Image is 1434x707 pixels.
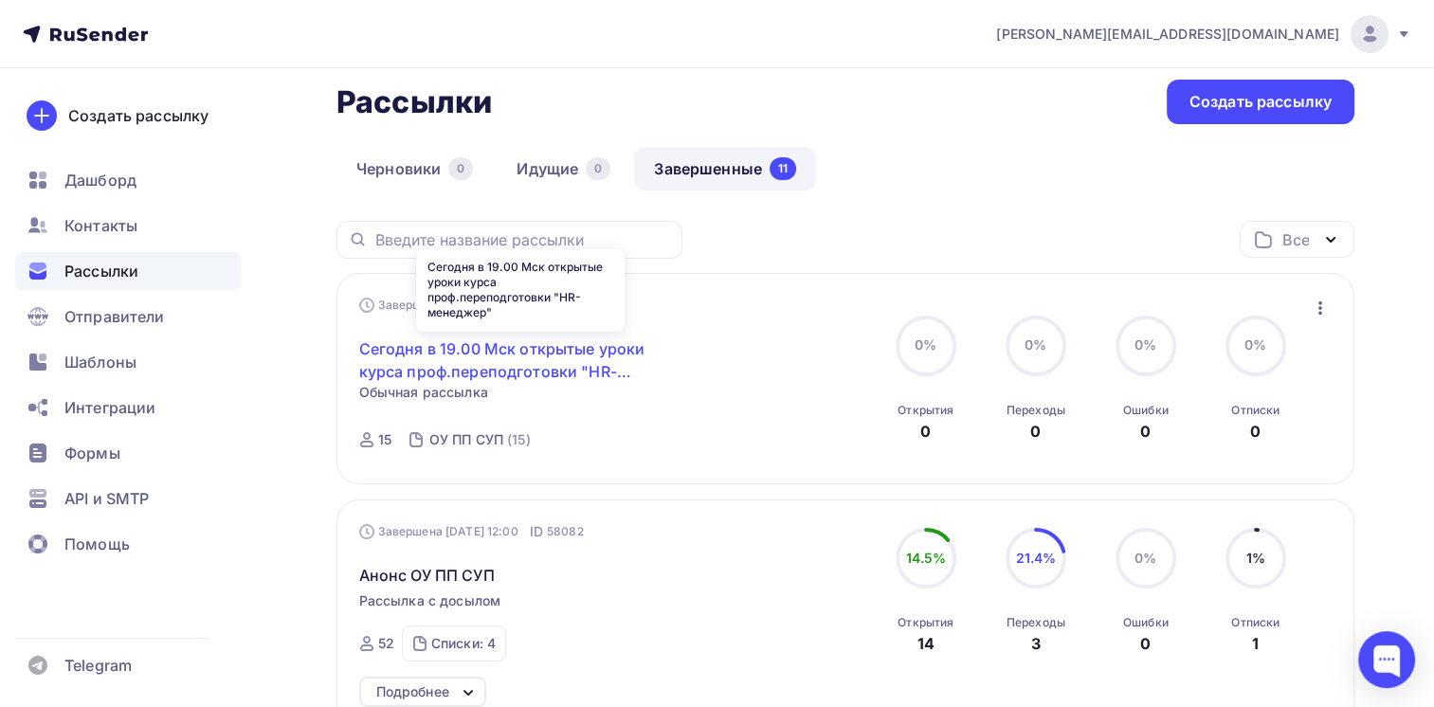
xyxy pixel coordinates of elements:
div: 3 [1031,632,1041,655]
span: Формы [64,442,120,464]
h2: Рассылки [336,83,492,121]
div: Открытия [898,615,953,630]
div: Переходы [1007,615,1065,630]
a: Завершенные11 [634,147,816,190]
div: 0 [1140,632,1151,655]
div: (15) [507,430,531,449]
div: Открытия [898,403,953,418]
span: 14.5% [905,550,946,566]
span: Дашборд [64,169,136,191]
div: Списки: 4 [431,634,496,653]
a: Шаблоны [15,343,241,381]
span: [PERSON_NAME][EMAIL_ADDRESS][DOMAIN_NAME] [996,25,1339,44]
button: Все [1240,221,1354,258]
div: 0 [448,157,473,180]
span: 0% [1134,336,1156,353]
span: Анонс ОУ ПП СУП [359,564,495,587]
span: 0% [1025,336,1046,353]
span: Отправители [64,305,165,328]
span: ID [530,522,543,541]
span: Обычная рассылка [359,383,488,402]
div: Завершена Сегодня, 12:02 [359,296,592,315]
a: ОУ ПП СУП (15) [427,425,533,455]
a: Черновики0 [336,147,493,190]
div: Отписки [1231,615,1280,630]
span: Помощь [64,533,130,555]
div: 0 [920,420,931,443]
div: Создать рассылку [1189,91,1332,113]
div: 11 [770,157,796,180]
span: Контакты [64,214,137,237]
div: 15 [378,430,391,449]
span: 0% [915,336,936,353]
div: 0 [1140,420,1151,443]
span: 0% [1134,550,1156,566]
span: 1% [1246,550,1265,566]
div: Сегодня в 19.00 Мск открытые уроки курса проф.переподготовки "HR-менеджер" [416,248,625,332]
div: Создать рассылку [68,104,209,127]
div: Переходы [1007,403,1065,418]
span: API и SMTP [64,487,149,510]
span: 0% [1244,336,1266,353]
div: 0 [1030,420,1041,443]
span: Рассылки [64,260,138,282]
div: 0 [586,157,610,180]
span: Интеграции [64,396,155,419]
a: Отправители [15,298,241,335]
div: ОУ ПП СУП [429,430,503,449]
div: 0 [1250,420,1261,443]
span: Рассылка с досылом [359,591,501,610]
div: Ошибки [1123,615,1169,630]
div: 14 [917,632,935,655]
input: Введите название рассылки [375,229,671,250]
a: Идущие0 [497,147,630,190]
div: 1 [1252,632,1259,655]
a: Рассылки [15,252,241,290]
div: Ошибки [1123,403,1169,418]
div: Отписки [1231,403,1280,418]
a: Контакты [15,207,241,245]
span: 58082 [547,522,584,541]
div: 52 [378,634,394,653]
div: Все [1282,228,1309,251]
a: Дашборд [15,161,241,199]
span: Telegram [64,654,132,677]
span: Шаблоны [64,351,136,373]
div: Завершена [DATE] 12:00 [359,522,584,541]
a: Сегодня в 19.00 Мск открытые уроки курса проф.переподготовки "HR-менеджер" [359,337,684,383]
span: 21.4% [1015,550,1056,566]
a: [PERSON_NAME][EMAIL_ADDRESS][DOMAIN_NAME] [996,15,1411,53]
a: Формы [15,434,241,472]
div: Подробнее [376,680,449,703]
